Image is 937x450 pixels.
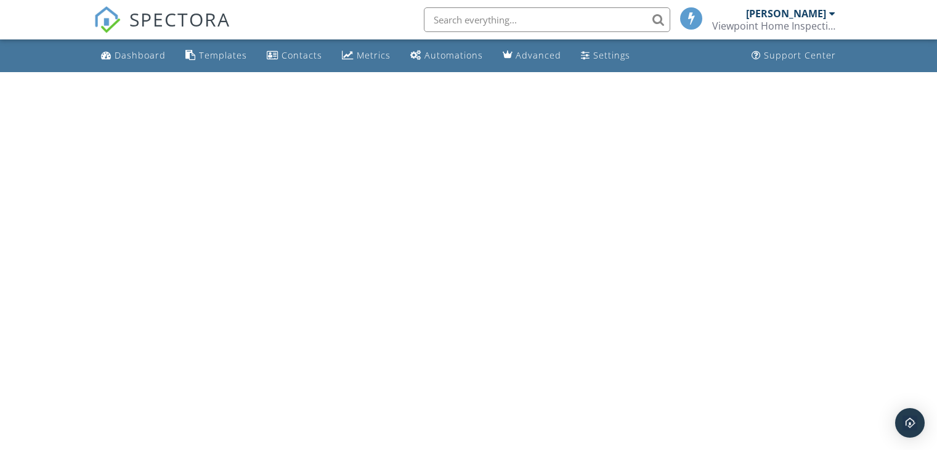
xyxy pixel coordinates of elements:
a: SPECTORA [94,17,230,43]
a: Metrics [337,44,395,67]
a: Advanced [498,44,566,67]
div: Templates [199,49,247,61]
img: The Best Home Inspection Software - Spectora [94,6,121,33]
div: Metrics [357,49,391,61]
div: [PERSON_NAME] [746,7,826,20]
div: Viewpoint Home Inspections LLC [712,20,835,32]
span: SPECTORA [129,6,230,32]
div: Automations [424,49,483,61]
div: Contacts [282,49,322,61]
a: Dashboard [96,44,171,67]
input: Search everything... [424,7,670,32]
a: Templates [181,44,252,67]
div: Open Intercom Messenger [895,408,925,438]
a: Automations (Basic) [405,44,488,67]
div: Settings [593,49,630,61]
div: Advanced [516,49,561,61]
a: Contacts [262,44,327,67]
div: Support Center [764,49,836,61]
a: Support Center [747,44,841,67]
div: Dashboard [115,49,166,61]
a: Settings [576,44,635,67]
